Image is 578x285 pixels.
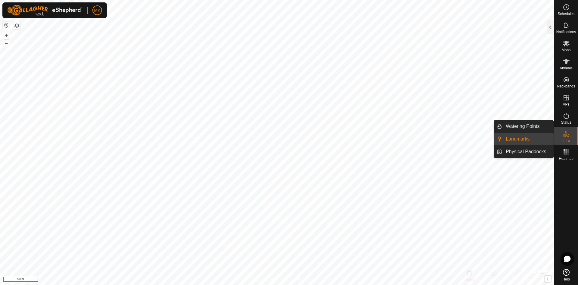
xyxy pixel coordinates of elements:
button: – [3,40,10,47]
span: i [547,276,548,281]
li: Watering Points [494,120,554,132]
li: Landmarks [494,133,554,145]
span: Status [561,121,571,124]
span: Schedules [558,12,574,16]
button: Reset Map [3,22,10,29]
a: Help [554,267,578,283]
img: Gallagher Logo [7,5,82,16]
span: Neckbands [557,84,575,88]
span: Mobs [562,48,570,52]
span: Landmarks [506,135,530,143]
span: VPs [563,103,569,106]
button: + [3,32,10,39]
a: Watering Points [502,120,554,132]
span: Watering Points [506,123,539,130]
li: Physical Paddocks [494,146,554,158]
button: i [545,276,551,282]
a: Privacy Policy [253,277,276,283]
a: Contact Us [283,277,301,283]
span: Infra [562,139,570,142]
span: Heatmap [559,157,573,160]
a: Physical Paddocks [502,146,554,158]
span: Animals [560,66,573,70]
button: Map Layers [13,22,20,29]
span: MK [94,7,101,14]
span: Physical Paddocks [506,148,546,155]
span: Notifications [556,30,576,34]
span: Help [562,277,570,281]
a: Landmarks [502,133,554,145]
